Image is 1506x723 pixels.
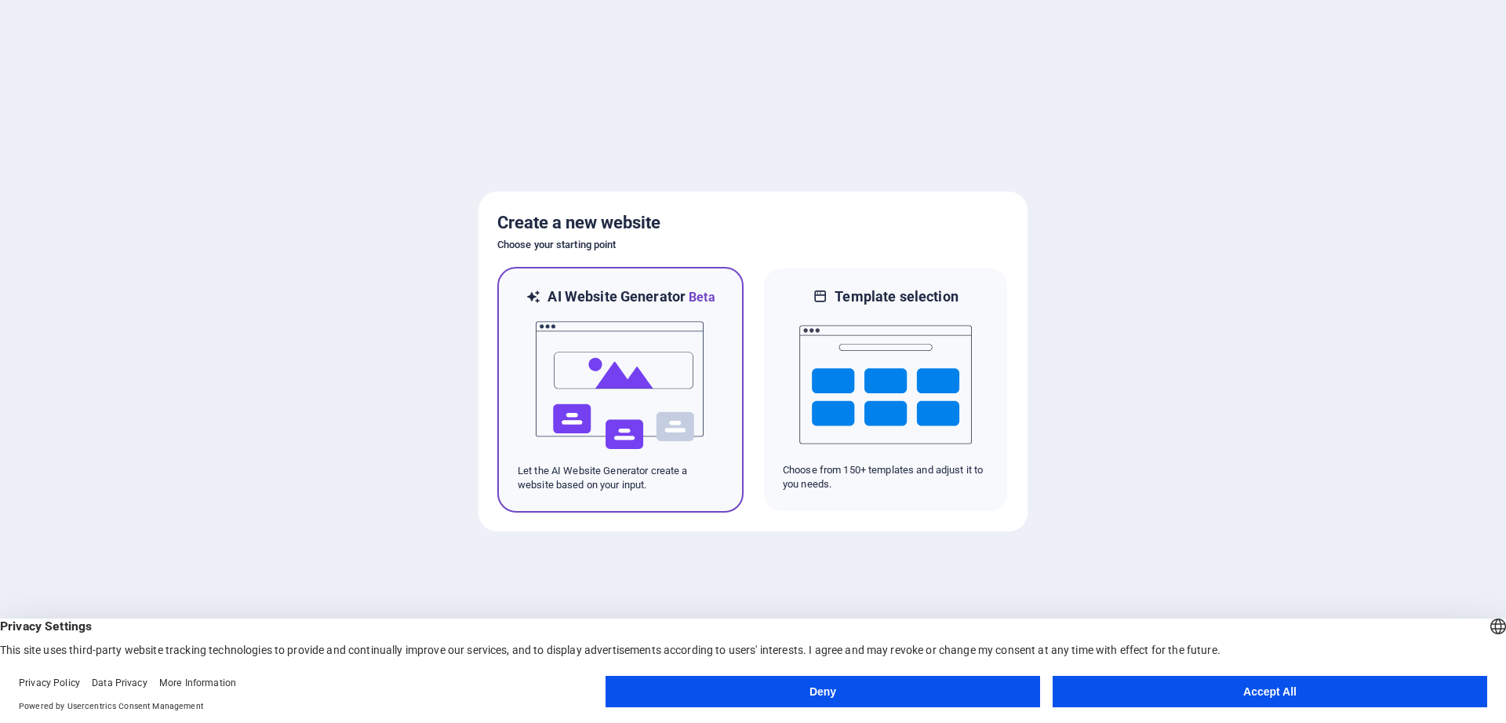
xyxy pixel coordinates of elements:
h6: AI Website Generator [547,287,715,307]
h5: Create a new website [497,210,1009,236]
h6: Template selection [835,287,958,306]
div: AI Website GeneratorBetaaiLet the AI Website Generator create a website based on your input. [497,267,744,513]
span: Beta [686,290,715,305]
h6: Choose your starting point [497,236,1009,254]
p: Let the AI Website Generator create a website based on your input. [518,464,723,492]
img: ai [534,307,707,464]
p: Choose from 150+ templates and adjust it to you needs. [783,463,988,491]
div: Template selectionChoose from 150+ templates and adjust it to you needs. [762,267,1009,513]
